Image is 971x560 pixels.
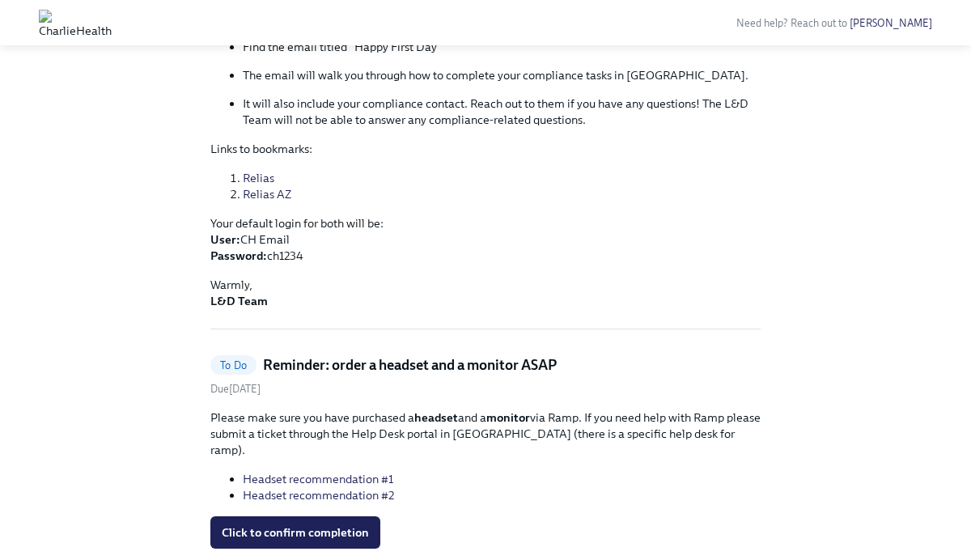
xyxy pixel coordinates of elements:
a: [PERSON_NAME] [850,17,932,29]
h5: Reminder: order a headset and a monitor ASAP [263,355,557,375]
span: To Do [210,359,257,371]
a: Headset recommendation #2 [243,488,394,503]
strong: Password: [210,248,267,263]
img: CharlieHealth [39,10,112,36]
p: Warmly, [210,277,761,309]
span: Tuesday, September 23rd 2025, 10:00 am [210,383,261,395]
a: Headset recommendation #1 [243,472,393,486]
a: Relias [243,171,274,185]
strong: monitor [486,410,530,425]
p: Your default login for both will be: CH Email ch1234 [210,215,761,264]
p: The email will walk you through how to complete your compliance tasks in [GEOGRAPHIC_DATA]. [243,67,761,83]
p: It will also include your compliance contact. Reach out to them if you have any questions! The L&... [243,95,761,128]
p: Please make sure you have purchased a and a via Ramp. If you need help with Ramp please submit a ... [210,409,761,458]
strong: headset [414,410,458,425]
a: Relias AZ [243,187,291,202]
span: Need help? Reach out to [736,17,932,29]
strong: User: [210,232,240,247]
a: To DoReminder: order a headset and a monitor ASAPDue[DATE] [210,355,761,397]
strong: L&D Team [210,294,268,308]
p: Find the email titled "Happy First Day” [243,39,761,55]
button: Click to confirm completion [210,516,380,549]
span: Click to confirm completion [222,524,369,541]
p: Links to bookmarks: [210,141,761,157]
